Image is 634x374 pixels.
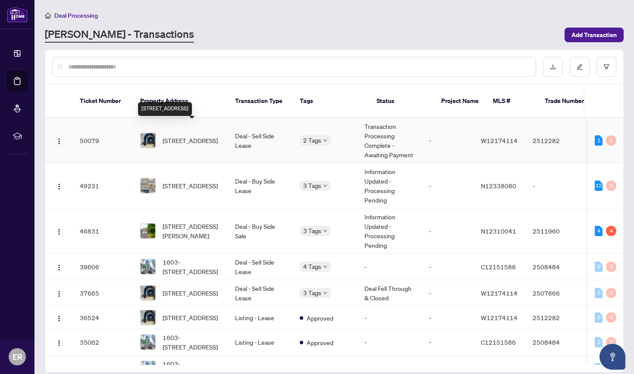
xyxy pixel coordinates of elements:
span: 3 Tags [303,226,321,236]
td: Listing - Lease [228,306,293,329]
th: Property Address [133,84,228,118]
td: - [422,209,474,254]
img: logo [7,6,28,22]
th: Trade Number [538,84,598,118]
button: Logo [52,335,66,349]
span: Add Transaction [571,28,617,42]
td: Deal - Sell Side Lease [228,118,293,163]
div: 0 [595,262,603,272]
div: 0 [595,337,603,347]
span: down [323,184,327,188]
td: 36524 [73,306,133,329]
span: home [45,12,51,19]
span: W12174114 [481,314,518,321]
td: 2508484 [526,254,586,280]
img: thumbnail-img [141,286,155,300]
td: - [358,254,422,280]
div: 12 [595,181,603,191]
span: [STREET_ADDRESS] [163,313,218,322]
div: 0 [606,135,616,146]
span: [STREET_ADDRESS][PERSON_NAME] [163,221,221,240]
span: ER [13,351,22,363]
img: Logo [56,315,63,322]
td: 35062 [73,329,133,355]
div: 0 [606,312,616,323]
span: down [323,265,327,269]
span: Deal Processing [54,12,98,19]
span: C12034856 [481,365,516,372]
th: Project Name [434,84,486,118]
td: 2507666 [526,280,586,306]
div: 0 [606,337,616,347]
img: thumbnail-img [141,259,155,274]
td: - [422,280,474,306]
span: filter [603,64,609,70]
span: 4 Tags [303,262,321,271]
th: Ticket Number [73,84,133,118]
img: Logo [56,264,63,271]
div: [STREET_ADDRESS] [138,102,192,116]
span: 3 Tags [303,181,321,190]
th: Transaction Type [228,84,293,118]
img: Logo [56,340,63,346]
td: 50079 [73,118,133,163]
span: Approved [307,338,333,347]
img: thumbnail-img [141,310,155,325]
td: - [526,163,586,209]
span: 3 Tags [303,288,321,298]
button: Logo [52,134,66,147]
span: N12338080 [481,182,516,190]
td: - [422,163,474,209]
td: - [422,306,474,329]
img: thumbnail-img [141,133,155,148]
button: download [543,57,563,77]
td: 37665 [73,280,133,306]
div: 0 [606,181,616,191]
span: download [550,64,556,70]
td: Deal - Buy Side Lease [228,163,293,209]
td: Deal Fell Through & Closed [358,280,422,306]
td: - [422,254,474,280]
td: - [422,329,474,355]
td: Transaction Processing Complete - Awaiting Payment [358,118,422,163]
span: C12151586 [481,338,516,346]
span: C12151586 [481,263,516,271]
td: - [358,306,422,329]
img: thumbnail-img [141,178,155,193]
td: 2508484 [526,329,586,355]
button: Logo [52,286,66,300]
span: [STREET_ADDRESS] [163,288,218,298]
span: [STREET_ADDRESS] [163,136,218,145]
img: thumbnail-img [141,335,155,349]
button: Add Transaction [565,28,624,42]
span: down [323,229,327,233]
button: Logo [52,311,66,324]
td: Information Updated - Processing Pending [358,163,422,209]
img: thumbnail-img [141,224,155,238]
img: Logo [56,290,63,297]
span: [STREET_ADDRESS] [163,181,218,190]
a: [PERSON_NAME] - Transactions [45,27,194,43]
img: Logo [56,228,63,235]
td: Information Updated - Processing Pending [358,209,422,254]
div: 4 [606,226,616,236]
div: 0 [606,262,616,272]
div: 4 [595,226,603,236]
th: Status [370,84,434,118]
span: 2 Tags [303,135,321,145]
th: Tags [293,84,370,118]
span: W12174114 [481,137,518,144]
td: - [422,118,474,163]
td: Listing - Lease [228,329,293,355]
span: 1603-[STREET_ADDRESS] [163,333,221,352]
button: Logo [52,224,66,238]
td: 39606 [73,254,133,280]
img: Logo [56,138,63,145]
button: Logo [52,260,66,274]
button: filter [596,57,616,77]
img: Logo [56,183,63,190]
div: 0 [595,363,603,374]
span: 1603-[STREET_ADDRESS] [163,257,221,276]
td: 2512282 [526,118,586,163]
div: 0 [595,288,603,298]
